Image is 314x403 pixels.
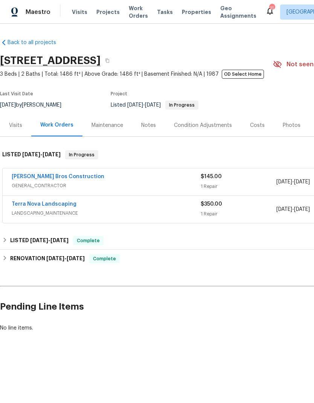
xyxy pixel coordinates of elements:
[9,122,22,129] div: Visits
[66,151,98,159] span: In Progress
[201,210,276,218] div: 1 Repair
[129,5,148,20] span: Work Orders
[12,201,76,207] a: Terra Nova Landscaping
[111,92,127,96] span: Project
[201,174,222,179] span: $145.00
[276,207,292,212] span: [DATE]
[294,207,310,212] span: [DATE]
[67,256,85,261] span: [DATE]
[127,102,161,108] span: -
[276,206,310,213] span: -
[276,179,292,185] span: [DATE]
[127,102,143,108] span: [DATE]
[201,201,222,207] span: $350.00
[43,152,61,157] span: [DATE]
[30,238,69,243] span: -
[74,237,103,244] span: Complete
[91,122,123,129] div: Maintenance
[222,70,264,79] span: OD Select Home
[12,209,201,217] span: LANDSCAPING_MAINTENANCE
[269,5,274,12] div: 11
[294,179,310,185] span: [DATE]
[46,256,85,261] span: -
[90,255,119,263] span: Complete
[141,122,156,129] div: Notes
[40,121,73,129] div: Work Orders
[182,8,211,16] span: Properties
[50,238,69,243] span: [DATE]
[174,122,232,129] div: Condition Adjustments
[2,150,61,159] h6: LISTED
[157,9,173,15] span: Tasks
[96,8,120,16] span: Projects
[220,5,256,20] span: Geo Assignments
[12,182,201,189] span: GENERAL_CONTRACTOR
[201,183,276,190] div: 1 Repair
[145,102,161,108] span: [DATE]
[250,122,265,129] div: Costs
[72,8,87,16] span: Visits
[283,122,300,129] div: Photos
[12,174,104,179] a: [PERSON_NAME] Bros Construction
[101,54,114,67] button: Copy Address
[10,236,69,245] h6: LISTED
[10,254,85,263] h6: RENOVATION
[30,238,48,243] span: [DATE]
[22,152,61,157] span: -
[111,102,198,108] span: Listed
[276,178,310,186] span: -
[166,103,198,107] span: In Progress
[22,152,40,157] span: [DATE]
[26,8,50,16] span: Maestro
[46,256,64,261] span: [DATE]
